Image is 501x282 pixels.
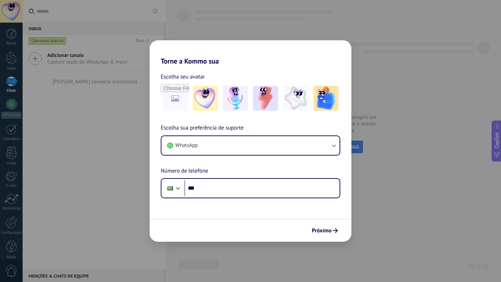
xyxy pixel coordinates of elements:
[161,72,205,81] span: Escolha seu avatar
[223,86,248,111] img: -2.jpeg
[164,181,177,196] div: Brazil: + 55
[175,142,198,149] span: WhatsApp
[313,86,339,111] img: -5.jpeg
[283,86,308,111] img: -4.jpeg
[253,86,278,111] img: -3.jpeg
[309,225,341,237] button: Próximo
[161,124,244,133] span: Escolha sua preferência de suporte
[312,228,332,233] span: Próximo
[161,136,340,155] button: WhatsApp
[150,40,351,65] h2: Torne a Kommo sua
[193,86,218,111] img: -1.jpeg
[161,167,208,176] span: Número de telefone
